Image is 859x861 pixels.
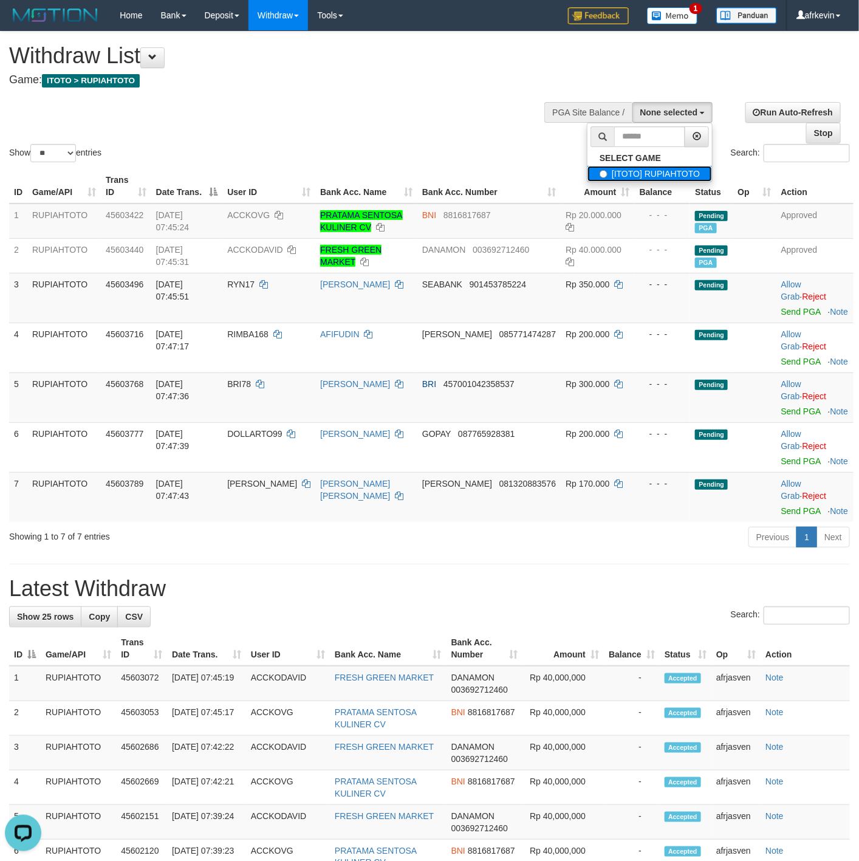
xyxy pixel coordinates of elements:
[167,631,246,666] th: Date Trans.: activate to sort column ascending
[733,169,776,204] th: Op: activate to sort column ascending
[711,631,761,666] th: Op: activate to sort column ascending
[89,612,110,622] span: Copy
[27,372,101,422] td: RUPIAHTOTO
[781,379,801,401] a: Allow Grab
[42,74,140,87] span: ITOTO > RUPIAHTOTO
[473,245,529,255] span: Copy 003692712460 to clipboard
[335,673,434,682] a: FRESH GREEN MARKET
[522,666,604,701] td: Rp 40,000,000
[101,169,151,204] th: Trans ID: activate to sort column ascending
[781,329,801,351] a: Allow Grab
[27,238,101,273] td: RUPIAHTOTO
[604,701,660,736] td: -
[9,238,27,273] td: 2
[600,153,661,163] b: SELECT GAME
[695,479,728,490] span: Pending
[830,506,849,516] a: Note
[417,169,561,204] th: Bank Acc. Number: activate to sort column ascending
[640,328,686,340] div: - - -
[731,606,850,625] label: Search:
[451,846,465,856] span: BNI
[227,379,251,389] span: BRI78
[9,666,41,701] td: 1
[422,245,466,255] span: DANAMON
[447,631,522,666] th: Bank Acc. Number: activate to sort column ascending
[41,666,116,701] td: RUPIAHTOTO
[635,169,691,204] th: Balance
[781,280,803,301] span: ·
[9,606,81,627] a: Show 25 rows
[803,441,827,451] a: Reject
[246,736,330,770] td: ACCKODAVID
[695,211,728,221] span: Pending
[27,204,101,239] td: RUPIAHTOTO
[167,701,246,736] td: [DATE] 07:45:17
[776,422,854,472] td: ·
[806,123,841,143] a: Stop
[9,701,41,736] td: 2
[566,210,621,220] span: Rp 20.000.000
[320,479,390,501] a: [PERSON_NAME] [PERSON_NAME]
[587,166,712,182] label: [ITOTO] RUPIAHTOTO
[227,245,283,255] span: ACCKODAVID
[640,108,698,117] span: None selected
[117,606,151,627] a: CSV
[781,379,803,401] span: ·
[600,170,607,178] input: [ITOTO] RUPIAHTOTO
[711,770,761,805] td: afrjasven
[776,238,854,273] td: Approved
[9,805,41,840] td: 5
[106,479,143,489] span: 45603789
[443,379,515,389] span: Copy 457001042358537 to clipboard
[522,701,604,736] td: Rp 40,000,000
[41,736,116,770] td: RUPIAHTOTO
[222,169,315,204] th: User ID: activate to sort column ascending
[9,472,27,522] td: 7
[116,701,167,736] td: 45603053
[748,527,797,547] a: Previous
[156,429,190,451] span: [DATE] 07:47:39
[640,478,686,490] div: - - -
[640,209,686,221] div: - - -
[41,701,116,736] td: RUPIAHTOTO
[41,631,116,666] th: Game/API: activate to sort column ascending
[335,777,417,798] a: PRATAMA SENTOSA KULINER CV
[665,708,701,718] span: Accepted
[422,429,451,439] span: GOPAY
[566,280,609,289] span: Rp 350.000
[41,770,116,805] td: RUPIAHTOTO
[830,456,849,466] a: Note
[468,707,515,717] span: Copy 8816817687 to clipboard
[17,612,74,622] span: Show 25 rows
[803,491,827,501] a: Reject
[522,631,604,666] th: Amount: activate to sort column ascending
[499,329,556,339] span: Copy 085771474287 to clipboard
[156,479,190,501] span: [DATE] 07:47:43
[640,278,686,290] div: - - -
[695,430,728,440] span: Pending
[716,7,777,24] img: panduan.png
[9,44,561,68] h1: Withdraw List
[320,379,390,389] a: [PERSON_NAME]
[27,422,101,472] td: RUPIAHTOTO
[5,5,41,41] button: Open LiveChat chat widget
[9,204,27,239] td: 1
[458,429,515,439] span: Copy 087765928381 to clipboard
[9,526,349,543] div: Showing 1 to 7 of 7 entries
[566,329,609,339] span: Rp 200.000
[27,169,101,204] th: Game/API: activate to sort column ascending
[30,144,76,162] select: Showentries
[566,245,621,255] span: Rp 40.000.000
[27,472,101,522] td: RUPIAHTOTO
[765,742,784,752] a: Note
[41,805,116,840] td: RUPIAHTOTO
[315,169,417,204] th: Bank Acc. Name: activate to sort column ascending
[830,307,849,317] a: Note
[106,429,143,439] span: 45603777
[647,7,698,24] img: Button%20Memo.svg
[320,329,360,339] a: AFIFUDIN
[566,479,609,489] span: Rp 170.000
[695,245,728,256] span: Pending
[9,577,850,601] h1: Latest Withdraw
[522,736,604,770] td: Rp 40,000,000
